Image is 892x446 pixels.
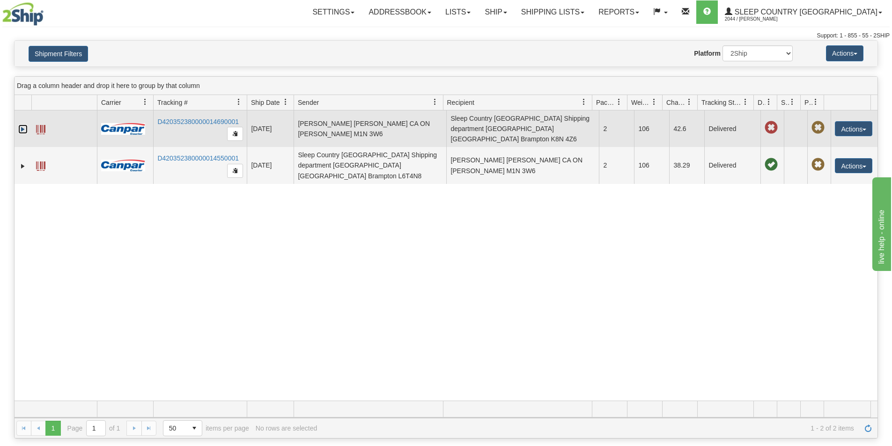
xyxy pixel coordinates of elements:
[187,421,202,436] span: select
[18,161,28,171] a: Expand
[704,147,760,183] td: Delivered
[826,45,863,61] button: Actions
[666,98,686,107] span: Charge
[157,154,239,162] a: D420352380000014550001
[596,98,616,107] span: Packages
[231,94,247,110] a: Tracking # filter column settings
[761,94,777,110] a: Delivery Status filter column settings
[835,158,872,173] button: Actions
[427,94,443,110] a: Sender filter column settings
[725,15,795,24] span: 2044 / [PERSON_NAME]
[634,110,669,147] td: 106
[718,0,889,24] a: Sleep Country [GEOGRAPHIC_DATA] 2044 / [PERSON_NAME]
[681,94,697,110] a: Charge filter column settings
[446,110,599,147] td: Sleep Country [GEOGRAPHIC_DATA] Shipping department [GEOGRAPHIC_DATA] [GEOGRAPHIC_DATA] Brampton ...
[732,8,877,16] span: Sleep Country [GEOGRAPHIC_DATA]
[15,77,877,95] div: grid grouping header
[7,6,87,17] div: live help - online
[101,123,145,135] img: 14 - Canpar
[737,94,753,110] a: Tracking Status filter column settings
[438,0,478,24] a: Lists
[765,158,778,171] span: On time
[694,49,721,58] label: Platform
[646,94,662,110] a: Weight filter column settings
[870,175,891,271] iframe: chat widget
[157,118,239,125] a: D420352380000014690001
[36,157,45,172] a: Label
[701,98,742,107] span: Tracking Status
[324,424,854,432] span: 1 - 2 of 2 items
[599,147,634,183] td: 2
[305,0,361,24] a: Settings
[361,0,438,24] a: Addressbook
[247,110,294,147] td: [DATE]
[758,98,766,107] span: Delivery Status
[163,420,249,436] span: items per page
[36,121,45,136] a: Label
[2,2,44,26] img: logo2044.jpg
[101,160,145,171] img: 14 - Canpar
[669,147,704,183] td: 38.29
[137,94,153,110] a: Carrier filter column settings
[478,0,514,24] a: Ship
[278,94,294,110] a: Ship Date filter column settings
[704,110,760,147] td: Delivered
[87,421,105,436] input: Page 1
[634,147,669,183] td: 106
[669,110,704,147] td: 42.6
[227,127,243,141] button: Copy to clipboard
[256,424,317,432] div: No rows are selected
[18,124,28,134] a: Expand
[804,98,812,107] span: Pickup Status
[157,98,188,107] span: Tracking #
[576,94,592,110] a: Recipient filter column settings
[631,98,651,107] span: Weight
[2,32,890,40] div: Support: 1 - 855 - 55 - 2SHIP
[811,121,825,134] span: Pickup Not Assigned
[765,121,778,134] span: Late
[861,421,876,436] a: Refresh
[251,98,280,107] span: Ship Date
[781,98,789,107] span: Shipment Issues
[599,110,634,147] td: 2
[835,121,872,136] button: Actions
[294,147,446,183] td: Sleep Country [GEOGRAPHIC_DATA] Shipping department [GEOGRAPHIC_DATA] [GEOGRAPHIC_DATA] Brampton ...
[101,98,121,107] span: Carrier
[169,424,181,433] span: 50
[298,98,319,107] span: Sender
[811,158,825,171] span: Pickup Not Assigned
[446,147,599,183] td: [PERSON_NAME] [PERSON_NAME] CA ON [PERSON_NAME] M1N 3W6
[611,94,627,110] a: Packages filter column settings
[163,420,202,436] span: Page sizes drop down
[67,420,120,436] span: Page of 1
[29,46,88,62] button: Shipment Filters
[591,0,646,24] a: Reports
[784,94,800,110] a: Shipment Issues filter column settings
[294,110,446,147] td: [PERSON_NAME] [PERSON_NAME] CA ON [PERSON_NAME] M1N 3W6
[447,98,474,107] span: Recipient
[808,94,824,110] a: Pickup Status filter column settings
[45,421,60,436] span: Page 1
[247,147,294,183] td: [DATE]
[227,164,243,178] button: Copy to clipboard
[514,0,591,24] a: Shipping lists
